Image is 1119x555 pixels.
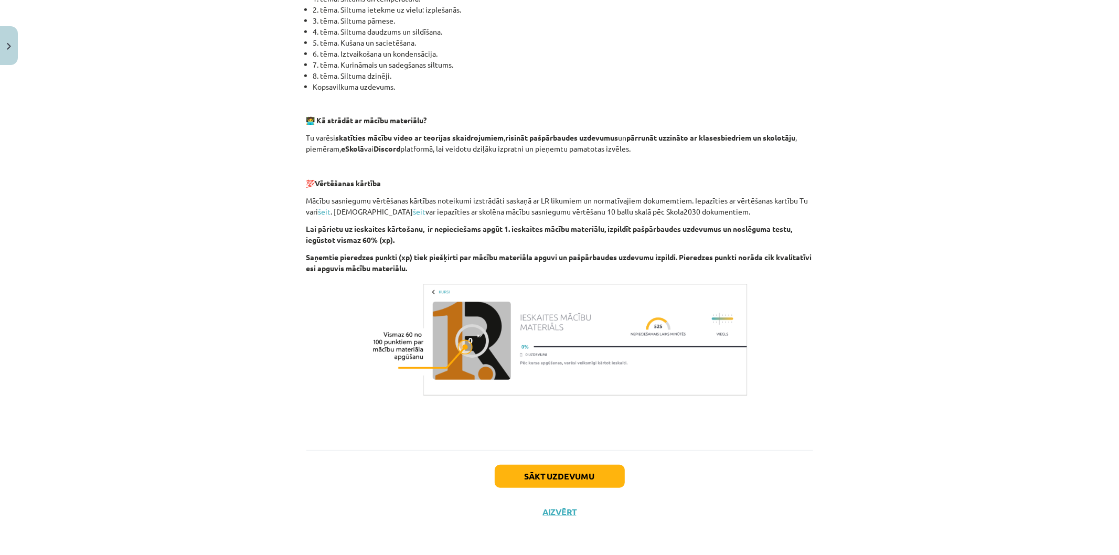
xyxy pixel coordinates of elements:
p: Mācību sasniegumu vērtēšanas kārtības noteikumi izstrādāti saskaņā ar LR likumiem un normatīvajie... [306,195,813,217]
a: šeit [413,207,426,216]
b: Saņemtie pieredzes punkti (xp) tiek piešķirti par mācību materiāla apguvi un pašpārbaudes uzdevum... [306,252,812,273]
li: 3. tēma. Siltuma pārnese. [313,15,813,26]
li: 6. tēma. Iztvaikošana un kondensācija. [313,48,813,59]
a: šeit [318,207,331,216]
strong: pārrunāt uzzināto ar klasesbiedriem un skolotāju [627,133,796,142]
li: 2. tēma. Siltuma ietekme uz vielu: izplešanās. [313,4,813,15]
b: Vērtēšanas kārtība [315,178,381,188]
b: Lai pārietu uz ieskaites kārtošanu, ir nepieciešams apgūt 1. ieskaites mācību materiālu, izpildīt... [306,224,793,244]
button: Aizvērt [540,507,580,517]
button: Sākt uzdevumu [495,465,625,488]
p: 💯 [306,178,813,189]
li: 7. tēma. Kurināmais un sadegšanas siltums. [313,59,813,70]
strong: risināt pašpārbaudes uzdevumus [506,133,619,142]
strong: 🧑‍💻 Kā strādāt ar mācību materiālu? [306,115,427,125]
li: 8. tēma. Siltuma dzinēji. [313,70,813,81]
li: Kopsavilkuma uzdevums. [313,81,813,92]
strong: eSkolā [342,144,365,153]
li: 5. tēma. Kušana un sacietēšana. [313,37,813,48]
strong: Discord [374,144,401,153]
strong: skatīties mācību video ar teorijas skaidrojumiem [336,133,504,142]
img: icon-close-lesson-0947bae3869378f0d4975bcd49f059093ad1ed9edebbc8119c70593378902aed.svg [7,43,11,50]
p: Tu varēsi , un , piemēram, vai platformā, lai veidotu dziļāku izpratni un pieņemtu pamatotas izvē... [306,132,813,154]
li: 4. tēma. Siltuma daudzums un sildīšana. [313,26,813,37]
